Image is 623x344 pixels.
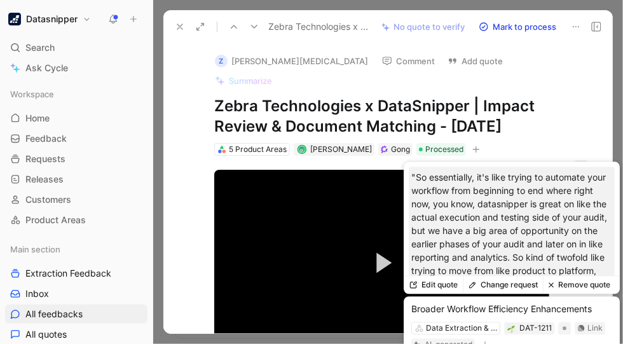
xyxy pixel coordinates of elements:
[10,88,54,100] span: Workspace
[5,38,147,57] div: Search
[5,264,147,283] a: Extraction Feedback
[8,13,21,25] img: Datasnipper
[5,109,147,128] a: Home
[268,19,371,34] span: Zebra Technologies x DataSnipper | Impact Review & Document Matching - [DATE]
[229,75,272,86] span: Summarize
[5,149,147,169] a: Requests
[411,301,592,317] div: Broader Workflow Efficiency Enhancements
[442,52,509,70] button: Add quote
[473,18,562,36] button: Mark to process
[215,55,228,67] div: Z
[411,170,612,331] p: "So essentially, it's like trying to automate your workflow from beginning to end where right now...
[357,238,407,288] button: Play Video
[404,276,463,294] button: Edit quote
[209,72,278,90] button: Summarize
[25,60,68,76] span: Ask Cycle
[587,322,603,334] div: Link
[376,52,441,70] button: Comment
[5,210,147,230] a: Product Areas
[25,267,111,280] span: Extraction Feedback
[25,173,64,186] span: Releases
[5,170,147,189] a: Releases
[519,322,552,334] div: DAT-1211
[298,146,305,153] img: avatar
[5,85,147,104] div: Workspace
[5,10,94,28] button: DatasnipperDatasnipper
[25,193,71,206] span: Customers
[463,276,543,294] button: Change request
[25,40,55,55] span: Search
[25,308,83,320] span: All feedbacks
[25,287,49,300] span: Inbox
[426,322,497,334] div: Data Extraction & Snipping
[5,58,147,78] a: Ask Cycle
[229,143,287,156] div: 5 Product Areas
[310,144,372,154] span: [PERSON_NAME]
[5,240,147,259] div: Main section
[5,284,147,303] a: Inbox
[209,52,374,71] button: Z[PERSON_NAME][MEDICAL_DATA]
[543,276,615,294] button: Remove quote
[5,305,147,324] a: All feedbacks
[25,153,65,165] span: Requests
[5,190,147,209] a: Customers
[5,325,147,344] a: All quotes
[507,324,516,333] button: 🌱
[25,112,50,125] span: Home
[425,143,463,156] span: Processed
[416,143,466,156] div: Processed
[26,13,78,25] h1: Datasnipper
[391,143,410,156] div: Gong
[25,214,86,226] span: Product Areas
[25,328,67,341] span: All quotes
[376,18,470,36] button: No quote to verify
[25,132,67,145] span: Feedback
[214,96,549,137] h1: Zebra Technologies x DataSnipper | Impact Review & Document Matching - [DATE]
[507,325,515,333] img: 🌱
[10,243,60,256] span: Main section
[5,129,147,148] a: Feedback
